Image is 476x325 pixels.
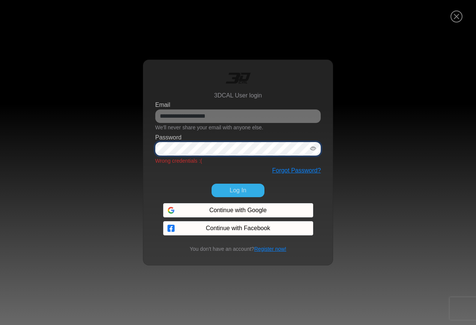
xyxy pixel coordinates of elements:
a: Forgot Password? [272,167,321,174]
iframe: Botón Iniciar sesión con Google [159,202,246,219]
button: Continue with Facebook [163,221,313,235]
div: Minimize live chat window [123,4,141,22]
h6: 3DCAL User login [214,92,262,99]
div: FAQs [50,222,97,245]
label: Email [155,100,170,109]
div: Chat with us now [50,39,137,49]
button: Log In [212,184,264,197]
span: Continue with Facebook [206,224,270,233]
a: Register now! [254,246,287,252]
small: You don't have an account? [185,245,291,253]
div: Wrong credentials :( [155,157,321,165]
small: We'll never share your email with anyone else. [155,124,263,130]
div: Articles [96,222,143,245]
span: We're online! [44,88,104,159]
span: Conversation [4,235,50,240]
button: Close [447,6,467,27]
div: Navigation go back [8,39,20,50]
textarea: Type your message and hit 'Enter' [4,195,143,222]
label: Password [155,133,182,142]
